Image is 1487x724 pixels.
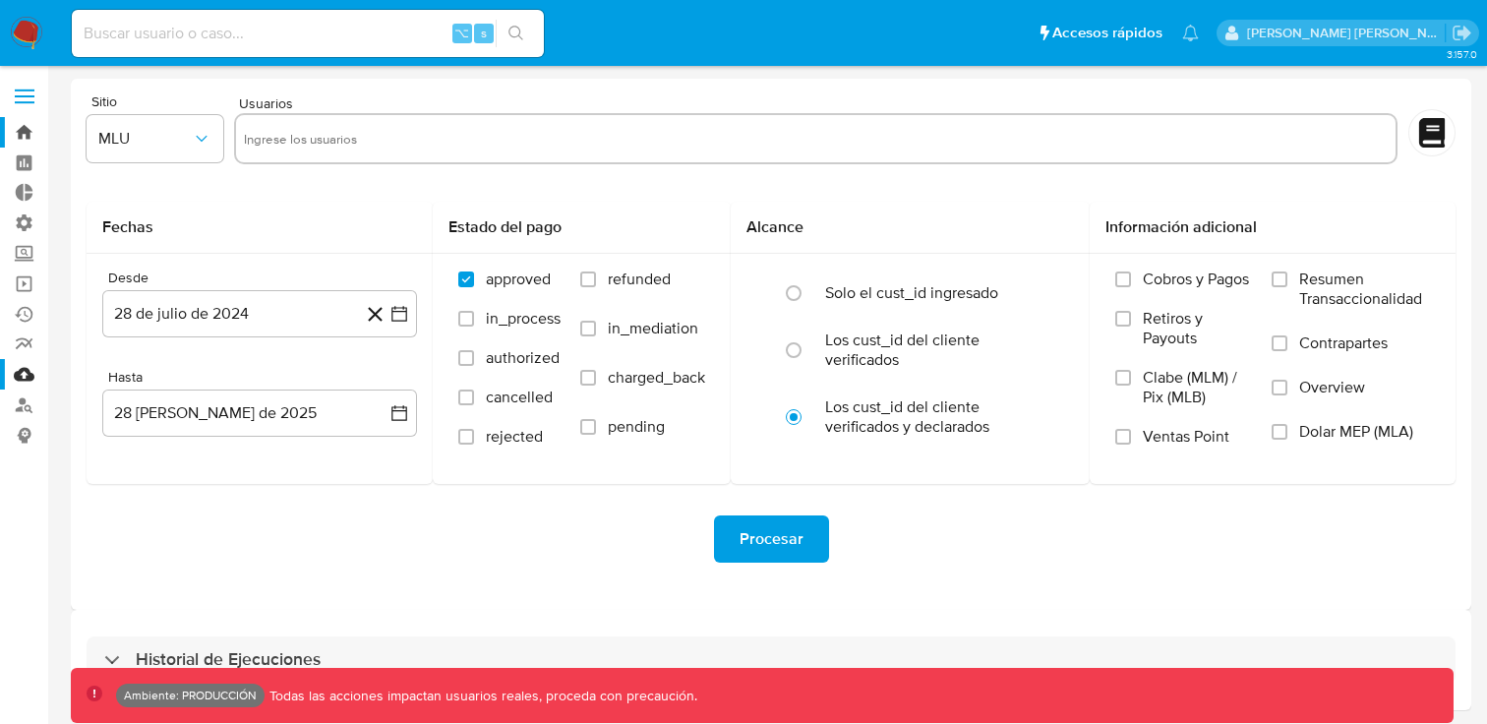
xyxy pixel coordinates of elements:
[481,24,487,42] span: s
[1052,23,1162,43] span: Accesos rápidos
[454,24,469,42] span: ⌥
[265,687,697,705] p: Todas las acciones impactan usuarios reales, proceda con precaución.
[72,21,544,46] input: Buscar usuario o caso...
[1452,23,1472,43] a: Salir
[124,692,257,699] p: Ambiente: PRODUCCIÓN
[1182,25,1199,41] a: Notificaciones
[1247,24,1446,42] p: edwin.alonso@mercadolibre.com.co
[496,20,536,47] button: search-icon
